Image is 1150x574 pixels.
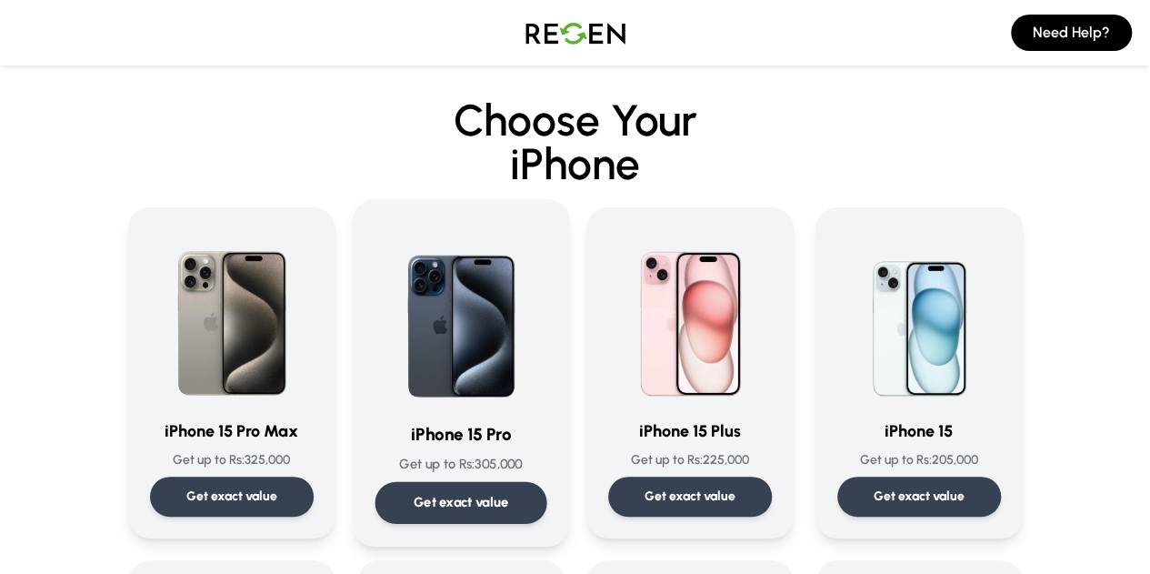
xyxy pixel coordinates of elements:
[608,229,772,404] img: iPhone 15 Plus
[608,451,772,469] p: Get up to Rs: 225,000
[837,229,1001,404] img: iPhone 15
[375,222,546,406] img: iPhone 15 Pro
[512,7,639,58] img: Logo
[150,229,314,404] img: iPhone 15 Pro Max
[608,418,772,444] h3: iPhone 15 Plus
[1011,15,1132,51] button: Need Help?
[375,455,546,474] p: Get up to Rs: 305,000
[645,488,735,506] p: Get exact value
[186,488,277,506] p: Get exact value
[128,142,1023,186] span: iPhone
[874,488,965,506] p: Get exact value
[375,421,546,448] h3: iPhone 15 Pro
[837,451,1001,469] p: Get up to Rs: 205,000
[413,493,508,512] p: Get exact value
[454,94,697,146] span: Choose Your
[150,451,314,469] p: Get up to Rs: 325,000
[837,418,1001,444] h3: iPhone 15
[150,418,314,444] h3: iPhone 15 Pro Max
